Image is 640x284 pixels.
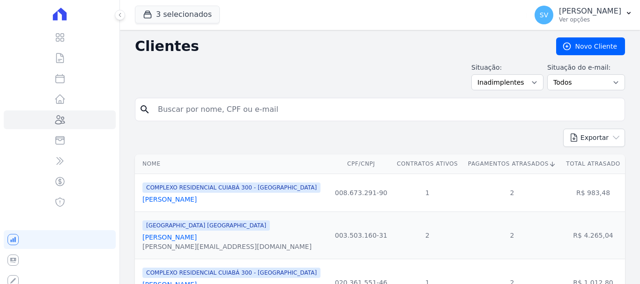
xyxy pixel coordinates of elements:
[139,104,150,115] i: search
[561,211,625,259] td: R$ 4.265,04
[330,174,392,211] td: 008.673.291-90
[463,154,562,174] th: Pagamentos Atrasados
[463,211,562,259] td: 2
[135,154,330,174] th: Nome
[142,268,320,278] span: COMPLEXO RESIDENCIAL CUIABÁ 300 - [GEOGRAPHIC_DATA]
[152,100,621,119] input: Buscar por nome, CPF ou e-mail
[330,211,392,259] td: 003.503.160-31
[561,154,625,174] th: Total Atrasado
[559,7,621,16] p: [PERSON_NAME]
[142,182,320,193] span: COMPLEXO RESIDENCIAL CUIABÁ 300 - [GEOGRAPHIC_DATA]
[540,12,548,18] span: SV
[527,2,640,28] button: SV [PERSON_NAME] Ver opções
[556,37,625,55] a: Novo Cliente
[563,129,625,147] button: Exportar
[142,196,197,203] a: [PERSON_NAME]
[559,16,621,23] p: Ver opções
[392,211,463,259] td: 2
[392,154,463,174] th: Contratos Ativos
[561,174,625,211] td: R$ 983,48
[471,63,543,73] label: Situação:
[392,174,463,211] td: 1
[330,154,392,174] th: CPF/CNPJ
[142,233,197,241] a: [PERSON_NAME]
[142,220,270,231] span: [GEOGRAPHIC_DATA] [GEOGRAPHIC_DATA]
[142,242,312,251] div: [PERSON_NAME][EMAIL_ADDRESS][DOMAIN_NAME]
[135,38,541,55] h2: Clientes
[135,6,220,23] button: 3 selecionados
[463,174,562,211] td: 2
[547,63,625,73] label: Situação do e-mail:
